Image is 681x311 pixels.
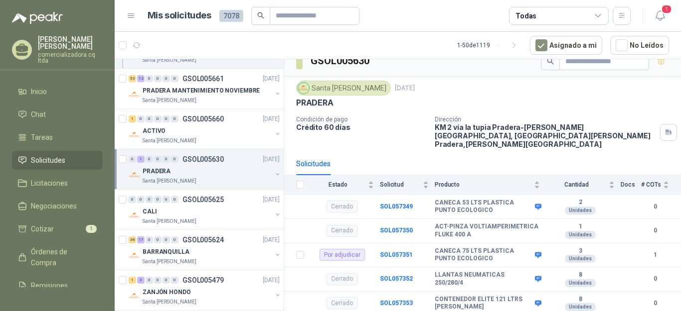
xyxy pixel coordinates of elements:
b: 0 [641,226,669,235]
span: Remisiones [31,280,68,291]
a: Inicio [12,82,103,101]
p: Santa [PERSON_NAME] [143,298,196,306]
p: [DATE] [263,276,280,285]
span: Chat [31,109,46,120]
p: Condición de pago [296,116,427,123]
div: Unidades [565,255,596,263]
p: [PERSON_NAME] [PERSON_NAME] [38,36,103,50]
b: CANECA 75 LTS PLASTICA PUNTO ECOLOGICO [435,247,532,263]
div: 0 [163,196,170,203]
th: Estado [310,175,380,195]
a: Órdenes de Compra [12,242,103,272]
div: Santa [PERSON_NAME] [296,81,391,96]
p: GSOL005624 [182,236,224,243]
span: Inicio [31,86,47,97]
b: 0 [641,299,669,308]
div: 0 [154,75,162,82]
p: comercializadora cq ltda [38,52,103,64]
th: Docs [621,175,641,195]
p: PRADERA [296,98,334,108]
div: 0 [171,75,178,82]
img: Company Logo [129,169,141,181]
div: 12 [137,75,145,82]
b: 1 [641,250,669,260]
div: Unidades [565,207,596,214]
span: Estado [310,181,366,188]
div: Cerrado [327,297,357,309]
div: Unidades [565,231,596,239]
th: # COTs [641,175,681,195]
p: KM 2 vía la tupia Pradera-[PERSON_NAME][GEOGRAPHIC_DATA], [GEOGRAPHIC_DATA][PERSON_NAME] Pradera ... [435,123,656,148]
a: SOL057351 [380,251,413,258]
p: Santa [PERSON_NAME] [143,137,196,145]
div: 0 [171,115,178,122]
button: No Leídos [610,36,669,55]
div: 0 [171,236,178,243]
span: 1 [661,4,672,14]
span: Órdenes de Compra [31,246,93,268]
p: ZANJÓN HONDO [143,288,191,297]
p: GSOL005630 [182,156,224,163]
p: ACTIVO [143,126,166,136]
p: [DATE] [263,155,280,164]
p: [DATE] [263,235,280,245]
img: Company Logo [129,89,141,101]
div: 0 [129,156,136,163]
div: 0 [146,115,153,122]
a: 0 1 0 0 0 0 GSOL005630[DATE] Company LogoPRADERASanta [PERSON_NAME] [129,153,282,185]
a: SOL057350 [380,227,413,234]
a: 53 12 0 0 0 0 GSOL005661[DATE] Company LogoPRADERA MANTENIMIENTO NOVIEMBRESanta [PERSON_NAME] [129,73,282,104]
p: [DATE] [395,84,415,93]
b: CANECA 53 LTS PLASTICA PUNTO ECOLOGICO [435,199,532,214]
span: search [257,12,264,19]
b: SOL057349 [380,203,413,210]
a: 1 3 0 0 0 0 GSOL005479[DATE] Company LogoZANJÓN HONDOSanta [PERSON_NAME] [129,274,282,306]
b: 0 [641,202,669,211]
span: Cotizar [31,223,54,234]
div: 0 [137,115,145,122]
span: Licitaciones [31,178,68,189]
p: GSOL005479 [182,277,224,284]
div: 1 - 50 de 1119 [457,37,522,53]
img: Company Logo [129,129,141,141]
p: Crédito 60 días [296,123,427,131]
a: SOL057352 [380,275,413,282]
a: Solicitudes [12,151,103,170]
div: 0 [154,156,162,163]
div: 0 [137,196,145,203]
b: 2 [546,199,615,207]
b: 8 [546,296,615,304]
span: Negociaciones [31,201,77,211]
a: Tareas [12,128,103,147]
div: Unidades [565,303,596,311]
div: 0 [163,236,170,243]
div: 17 [137,236,145,243]
p: CALI [143,207,157,216]
a: Remisiones [12,276,103,295]
img: Company Logo [129,209,141,221]
h3: GSOL005630 [311,53,371,69]
img: Company Logo [129,250,141,262]
div: 0 [163,115,170,122]
p: BARRANQUILLA [143,247,189,257]
div: Solicitudes [296,158,331,169]
b: ACT-PINZA VOLTIAMPERIMETRICA FLUKE 400 A [435,223,540,238]
b: LLANTAS NEUMATICAS 250/280/4 [435,271,532,287]
b: SOL057353 [380,300,413,307]
a: Licitaciones [12,174,103,193]
p: PRADERA [143,167,170,176]
div: Unidades [565,279,596,287]
a: 0 0 0 0 0 0 GSOL005625[DATE] Company LogoCALISanta [PERSON_NAME] [129,194,282,225]
div: 0 [163,277,170,284]
th: Producto [435,175,546,195]
a: 36 17 0 0 0 0 GSOL005624[DATE] Company LogoBARRANQUILLASanta [PERSON_NAME] [129,234,282,266]
div: 0 [171,196,178,203]
div: Por adjudicar [320,249,365,261]
div: 53 [129,75,136,82]
div: 0 [146,156,153,163]
div: 0 [171,156,178,163]
button: Asignado a mi [530,36,602,55]
a: Negociaciones [12,197,103,215]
